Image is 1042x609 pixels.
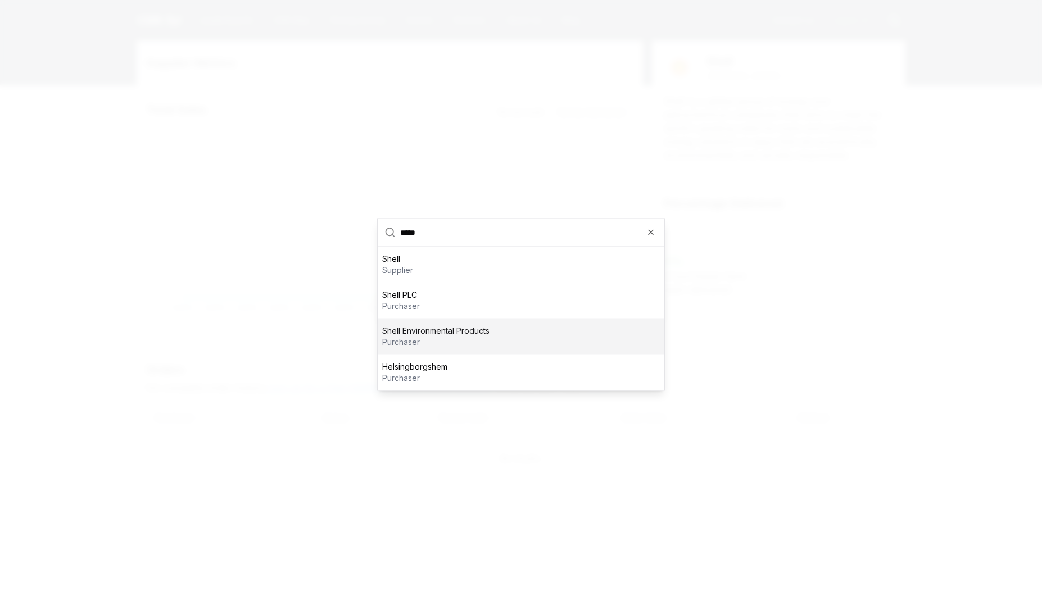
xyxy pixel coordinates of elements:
p: supplier [382,265,413,276]
p: purchaser [382,372,447,384]
p: Shell [382,253,413,265]
p: purchaser [382,301,420,312]
p: Helsingborgshem [382,361,447,372]
p: purchaser [382,337,490,348]
p: Shell PLC [382,289,420,301]
p: Shell Environmental Products [382,325,490,337]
